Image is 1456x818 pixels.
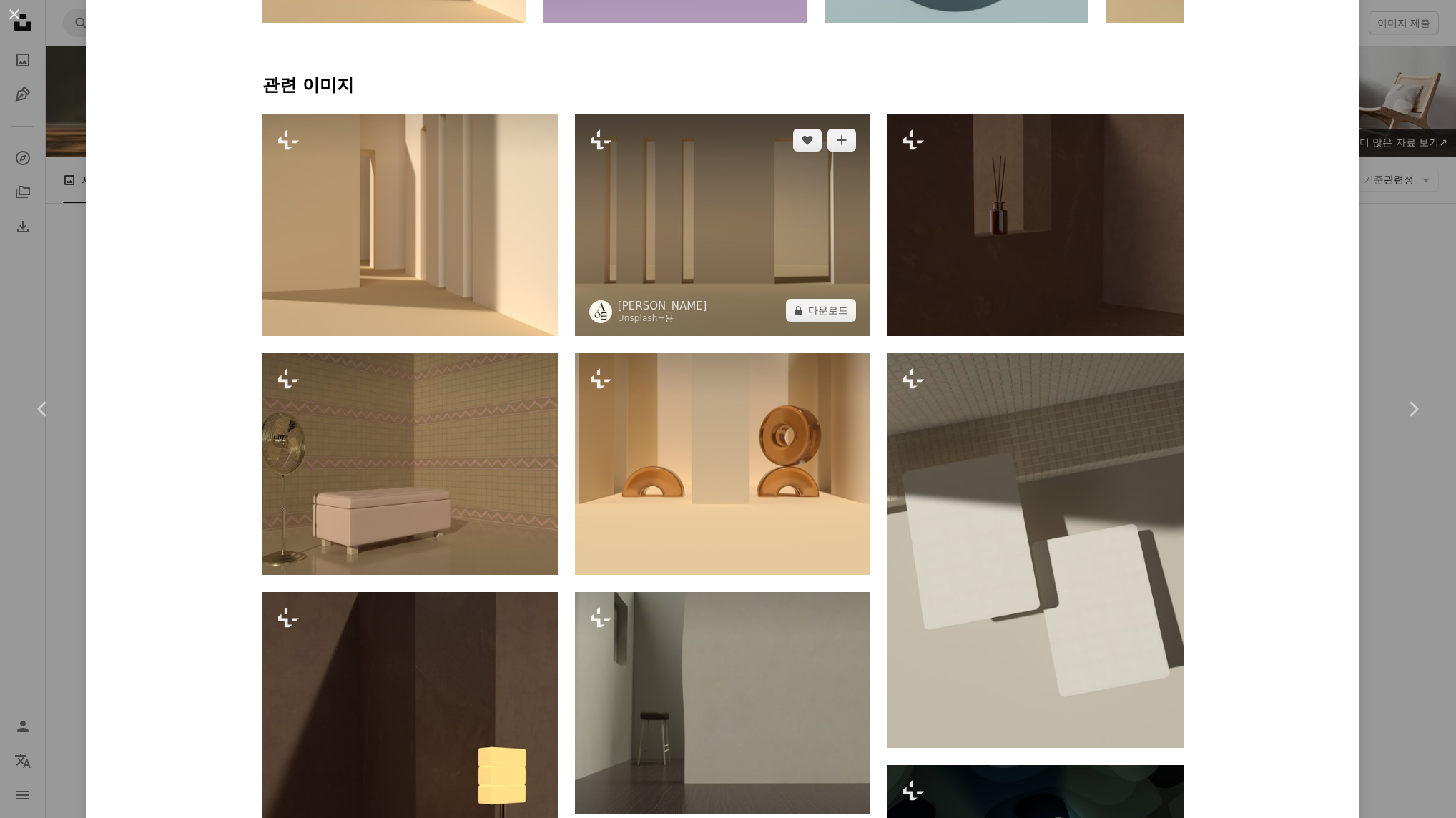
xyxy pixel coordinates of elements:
a: 갈색 벽과 갈대가 든 갈색 꽃병이있는 방 [887,219,1183,232]
img: 천장에 매달린 세 개의 정사각형 백서 [887,353,1183,747]
a: 벽 옆 방에 앉아 있는 의자 [575,696,870,709]
img: 중간에 문이 있는 빈 방 [575,114,870,336]
img: 흰 벽과 문이 있는 텅 빈 방 [262,114,558,336]
img: 갈색 벽과 갈대가 든 갈색 꽃병이있는 방 [887,114,1183,336]
a: 테이블 위에 앉아 있는 한 쌍의 스피커 [575,458,870,470]
button: 좋아요 [793,129,822,152]
a: 선반에 앉아있는 램프 [262,783,558,796]
a: [PERSON_NAME] [618,299,707,313]
img: 선풍기 옆 방에 앉아 있는 흰색 벤치 [262,353,558,575]
h4: 관련 이미지 [262,74,1184,97]
a: Unsplash+ [618,313,665,323]
a: 중간에 문이 있는 빈 방 [575,219,870,232]
a: 다음 [1370,340,1456,478]
img: Allison Saeng의 프로필로 이동 [589,300,612,323]
img: 테이블 위에 앉아 있는 한 쌍의 스피커 [575,353,870,575]
div: 용 [618,313,707,325]
a: 흰 벽과 문이 있는 텅 빈 방 [262,219,558,232]
button: 컬렉션에 추가 [827,129,856,152]
a: 선풍기 옆 방에 앉아 있는 흰색 벤치 [262,458,558,470]
img: 벽 옆 방에 앉아 있는 의자 [575,592,870,814]
button: 다운로드 [786,299,856,322]
a: 천장에 매달린 세 개의 정사각형 백서 [887,544,1183,557]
